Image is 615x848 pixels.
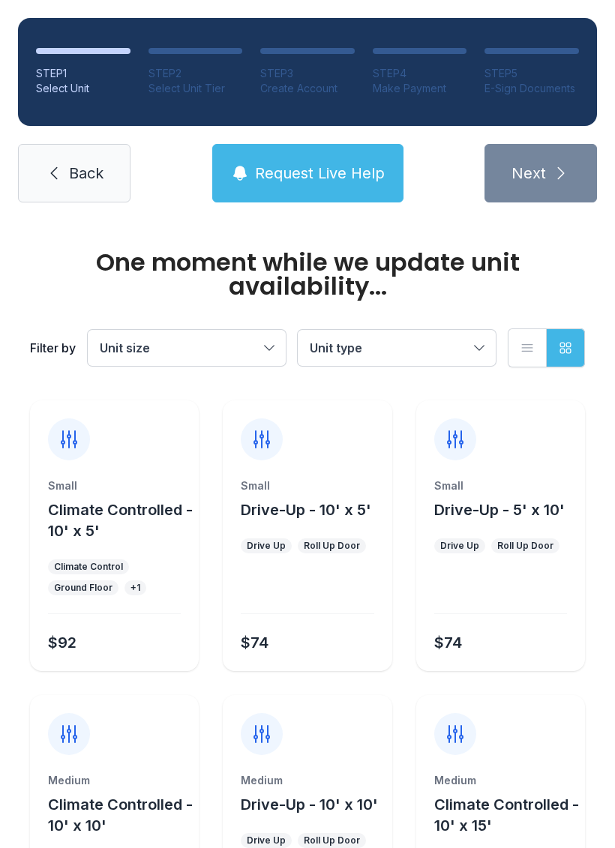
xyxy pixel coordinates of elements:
div: Medium [48,773,181,788]
span: Request Live Help [255,163,385,184]
div: Create Account [260,81,355,96]
span: Drive-Up - 10' x 5' [241,501,371,519]
div: E-Sign Documents [484,81,579,96]
div: Select Unit [36,81,130,96]
div: STEP 4 [373,66,467,81]
div: Small [434,478,567,493]
button: Climate Controlled - 10' x 15' [434,794,579,836]
span: Drive-Up - 5' x 10' [434,501,565,519]
span: Climate Controlled - 10' x 10' [48,796,193,835]
div: + 1 [130,582,140,594]
div: STEP 3 [260,66,355,81]
div: Select Unit Tier [148,81,243,96]
span: Drive-Up - 10' x 10' [241,796,378,814]
button: Drive-Up - 10' x 10' [241,794,378,815]
span: Back [69,163,103,184]
button: Drive-Up - 5' x 10' [434,499,565,520]
div: STEP 1 [36,66,130,81]
button: Climate Controlled - 10' x 10' [48,794,193,836]
div: Small [48,478,181,493]
div: Drive Up [440,540,479,552]
button: Unit size [88,330,286,366]
button: Drive-Up - 10' x 5' [241,499,371,520]
div: $74 [434,632,462,653]
div: Roll Up Door [304,835,360,847]
span: Climate Controlled - 10' x 5' [48,501,193,540]
button: Climate Controlled - 10' x 5' [48,499,193,541]
div: Drive Up [247,540,286,552]
div: Medium [241,773,373,788]
div: Filter by [30,339,76,357]
div: STEP 2 [148,66,243,81]
div: Roll Up Door [304,540,360,552]
div: Roll Up Door [497,540,553,552]
div: Make Payment [373,81,467,96]
button: Unit type [298,330,496,366]
span: Unit type [310,340,362,355]
div: Climate Control [54,561,123,573]
div: Ground Floor [54,582,112,594]
span: Next [511,163,546,184]
span: Unit size [100,340,150,355]
div: $74 [241,632,268,653]
div: Drive Up [247,835,286,847]
div: Small [241,478,373,493]
span: Climate Controlled - 10' x 15' [434,796,579,835]
div: STEP 5 [484,66,579,81]
div: One moment while we update unit availability... [30,250,585,298]
div: Medium [434,773,567,788]
div: $92 [48,632,76,653]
